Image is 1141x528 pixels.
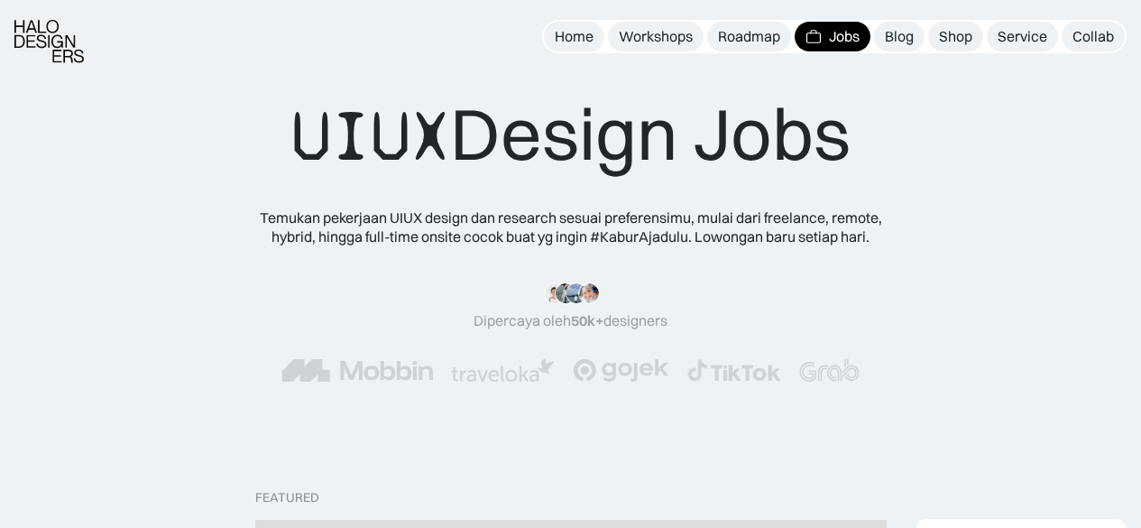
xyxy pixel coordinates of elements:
[939,27,972,46] div: Shop
[998,27,1047,46] div: Service
[571,311,603,329] span: 50k+
[291,93,450,180] span: UIUX
[474,311,667,330] div: Dipercaya oleh designers
[987,22,1058,51] a: Service
[885,27,914,46] div: Blog
[874,22,925,51] a: Blog
[1062,22,1125,51] a: Collab
[291,90,851,180] div: Design Jobs
[795,22,870,51] a: Jobs
[707,22,791,51] a: Roadmap
[718,27,780,46] div: Roadmap
[928,22,983,51] a: Shop
[544,22,604,51] a: Home
[829,27,860,46] div: Jobs
[1072,27,1114,46] div: Collab
[555,27,594,46] div: Home
[246,208,896,246] div: Temukan pekerjaan UIUX design dan research sesuai preferensimu, mulai dari freelance, remote, hyb...
[255,490,319,505] div: Featured
[608,22,704,51] a: Workshops
[619,27,693,46] div: Workshops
